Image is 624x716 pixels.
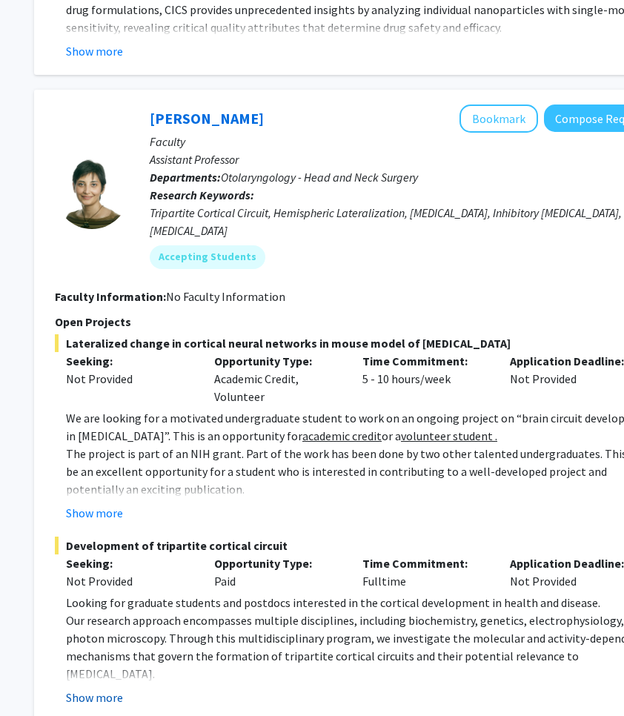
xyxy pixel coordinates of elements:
span: Otolaryngology - Head and Neck Surgery [221,170,418,185]
a: [PERSON_NAME] [150,109,264,127]
p: Seeking: [66,352,192,370]
b: Faculty Information: [55,289,166,304]
p: Time Commitment: [362,554,488,572]
b: Research Keywords: [150,188,254,202]
div: Paid [203,554,351,590]
u: volunteer student . [401,428,497,443]
button: Show more [66,42,123,60]
div: 5 - 10 hours/week [351,352,499,405]
button: Add Tara Deemyad to Bookmarks [459,105,538,133]
p: Seeking: [66,554,192,572]
iframe: Chat [11,649,63,705]
span: No Faculty Information [166,289,285,304]
p: Time Commitment: [362,352,488,370]
button: Show more [66,689,123,706]
u: academic credit [302,428,382,443]
p: Opportunity Type: [214,352,340,370]
div: Fulltime [351,554,499,590]
div: Not Provided [66,370,192,388]
button: Show more [66,504,123,522]
div: Academic Credit, Volunteer [203,352,351,405]
mat-chip: Accepting Students [150,245,265,269]
div: Not Provided [66,572,192,590]
b: Departments: [150,170,221,185]
p: Opportunity Type: [214,554,340,572]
